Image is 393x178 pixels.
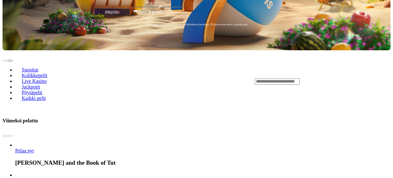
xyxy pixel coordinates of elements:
[3,135,8,137] button: prev slide
[15,71,54,80] a: Kolikkopelit
[19,78,49,84] span: Live Kasino
[19,67,41,72] span: Suositut
[15,77,53,86] a: Live Kasino
[3,60,8,62] button: prev slide
[19,73,50,78] span: Kolikkopelit
[255,78,300,85] input: Search
[8,60,13,62] button: next slide
[135,9,162,20] span: Talleta ja pelaa
[19,84,43,89] span: Jackpotit
[19,90,45,95] span: Pöytäpelit
[3,50,390,112] header: Lobby
[15,82,47,92] a: Jackpotit
[15,65,45,75] a: Suositut
[138,8,140,12] span: €
[3,118,38,124] h3: Viimeksi pelattu
[133,8,260,20] button: Talleta ja pelaa
[19,95,48,101] span: Kaikki pelit
[8,135,13,137] button: next slide
[3,56,242,106] nav: Lobby
[15,148,34,153] span: Pelaa nyt
[15,148,34,153] a: John Hunter and the Book of Tut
